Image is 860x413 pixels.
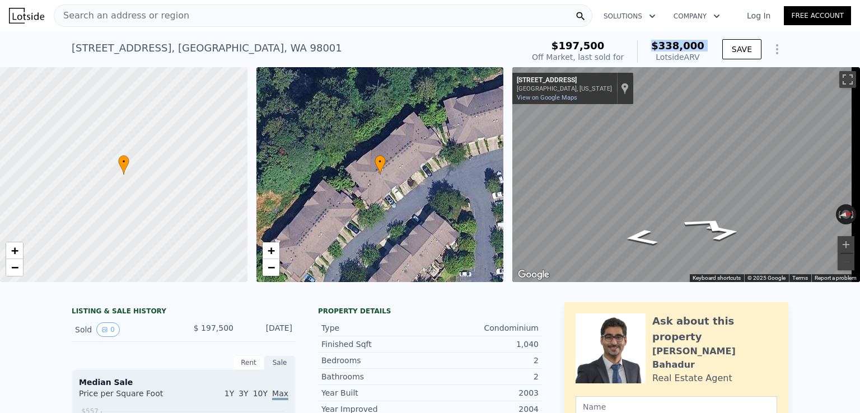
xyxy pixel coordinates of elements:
button: Zoom in [838,236,854,253]
button: Zoom out [838,254,854,270]
div: 2 [430,371,539,382]
a: Open this area in Google Maps (opens a new window) [515,267,552,282]
div: Map [512,67,860,282]
div: Median Sale [79,377,288,388]
div: Sale [264,355,296,370]
div: [STREET_ADDRESS] [517,76,612,85]
button: Company [665,6,729,26]
button: Toggle fullscreen view [839,71,856,88]
div: [DATE] [242,322,292,337]
button: Solutions [595,6,665,26]
div: Lotside ARV [651,51,704,63]
div: • [118,155,129,175]
span: 1Y [225,389,234,398]
div: Year Built [321,387,430,398]
span: Search an address or region [54,9,189,22]
div: • [375,155,386,175]
span: • [375,157,386,167]
div: [STREET_ADDRESS] , [GEOGRAPHIC_DATA] , WA 98001 [72,40,342,56]
button: Keyboard shortcuts [693,274,741,282]
div: Off Market, last sold for [532,51,624,63]
div: Rent [233,355,264,370]
button: SAVE [722,39,761,59]
a: Terms (opens in new tab) [792,275,808,281]
button: Show Options [766,38,788,60]
a: Zoom in [6,242,23,259]
span: + [267,243,274,257]
span: − [11,260,18,274]
a: Show location on map [621,82,629,95]
button: View historical data [96,322,120,337]
div: Condominium [430,322,539,334]
div: Finished Sqft [321,339,430,350]
img: Google [515,267,552,282]
span: Max [272,389,288,400]
div: 1,040 [430,339,539,350]
div: Sold [75,322,175,337]
div: Bedrooms [321,355,430,366]
div: 2003 [430,387,539,398]
span: $338,000 [651,40,704,51]
path: Go Northwest [665,212,749,237]
span: • [118,157,129,167]
div: [GEOGRAPHIC_DATA], [US_STATE] [517,85,612,92]
span: 3Y [239,389,248,398]
div: 2 [430,355,539,366]
a: Zoom out [6,259,23,276]
a: Zoom in [263,242,279,259]
div: Property details [318,307,542,316]
span: − [267,260,274,274]
div: LISTING & SALE HISTORY [72,307,296,318]
a: View on Google Maps [517,94,577,101]
div: Bathrooms [321,371,430,382]
span: + [11,243,18,257]
div: Price per Square Foot [79,388,184,406]
a: Log In [733,10,784,21]
span: $197,500 [551,40,605,51]
div: Type [321,322,430,334]
button: Rotate clockwise [850,204,857,224]
div: [PERSON_NAME] Bahadur [652,345,777,372]
div: Real Estate Agent [652,372,732,385]
div: Ask about this property [652,313,777,345]
a: Report a problem [815,275,857,281]
img: Lotside [9,8,44,24]
path: Go South, 36th Ave S [610,226,672,250]
span: $ 197,500 [194,323,233,332]
a: Free Account [784,6,851,25]
a: Zoom out [263,259,279,276]
span: 10Y [253,389,268,398]
div: Street View [512,67,860,282]
button: Rotate counterclockwise [836,204,842,224]
button: Reset the view [835,208,857,220]
span: © 2025 Google [747,275,786,281]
